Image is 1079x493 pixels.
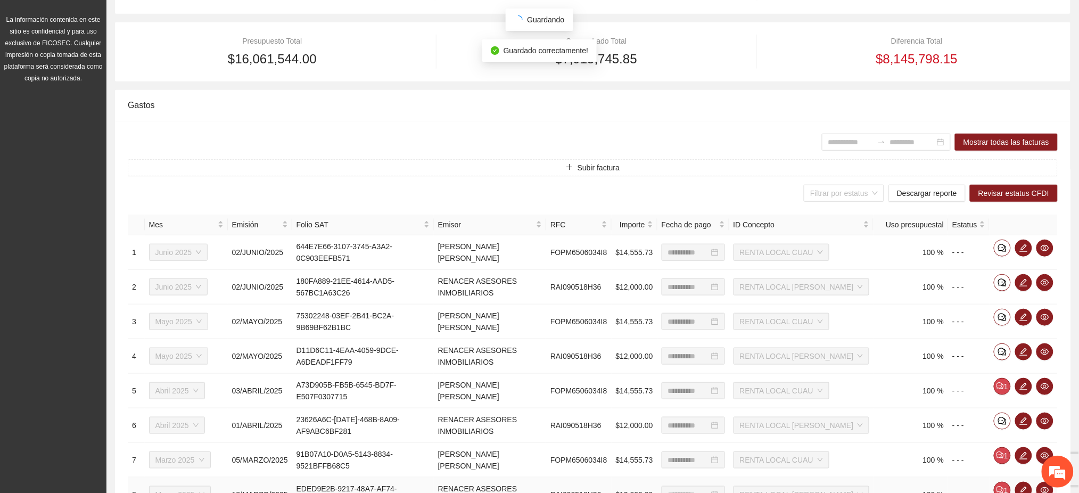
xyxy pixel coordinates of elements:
td: RAI090518H36 [546,339,612,374]
td: 6 [128,408,145,443]
td: 01/ABRIL/2025 [228,408,292,443]
td: RENACER ASESORES INMOBILIARIOS [434,270,546,305]
span: comment [996,382,1004,391]
button: edit [1015,447,1032,464]
span: RENTA LOCAL CUAU [740,383,823,399]
span: RFC [550,219,599,231]
span: Importe [616,219,645,231]
button: edit [1015,378,1032,395]
th: Estatus [948,215,990,235]
button: comment [994,274,1011,291]
td: - - - [948,443,990,478]
span: loading [514,15,524,24]
th: RFC [546,215,612,235]
span: comment [994,278,1010,287]
span: eye [1037,278,1053,287]
span: comment [994,348,1010,356]
button: comment1 [994,447,1011,464]
td: [PERSON_NAME] [PERSON_NAME] [434,235,546,270]
td: RAI090518H36 [546,270,612,305]
span: Mostrar todas las facturas [963,136,1049,148]
div: Chatee con nosotros ahora [55,54,179,68]
td: 02/JUNIO/2025 [228,235,292,270]
span: Estamos en línea. [62,142,147,250]
td: - - - [948,270,990,305]
span: $16,061,544.00 [228,49,317,69]
span: RENTA LOCAL CAMARGO [740,348,863,364]
span: Abril 2025 [155,417,199,433]
button: eye [1036,413,1053,430]
td: - - - [948,374,990,408]
th: Folio SAT [292,215,434,235]
td: 100 % [874,305,948,339]
span: eye [1037,382,1053,391]
span: Marzo 2025 [155,452,204,468]
span: edit [1016,382,1032,391]
span: RENTA LOCAL CUAU [740,244,823,260]
button: comment [994,309,1011,326]
td: [PERSON_NAME] [PERSON_NAME] [434,443,546,478]
div: Gastos [128,90,1058,120]
td: $14,555.73 [612,443,657,478]
td: FOPM6506034I8 [546,235,612,270]
span: Revisar estatus CFDI [978,187,1049,199]
td: 7 [128,443,145,478]
td: $14,555.73 [612,305,657,339]
button: eye [1036,309,1053,326]
span: swap-right [877,138,886,146]
span: Subir factura [578,162,620,174]
th: Emisión [228,215,292,235]
button: Descargar reporte [888,185,966,202]
td: [PERSON_NAME] [PERSON_NAME] [434,305,546,339]
span: edit [1016,278,1032,287]
td: [PERSON_NAME] [PERSON_NAME] [434,374,546,408]
td: D11D6C11-4EAA-4059-9DCE-A6DEADF1FF79 [292,339,434,374]
span: ID Concepto [734,219,862,231]
span: RENTA LOCAL CAMARGO [740,417,863,433]
td: - - - [948,305,990,339]
td: 02/MAYO/2025 [228,339,292,374]
td: $12,000.00 [612,270,657,305]
td: 100 % [874,443,948,478]
button: Revisar estatus CFDI [970,185,1058,202]
button: edit [1015,343,1032,360]
span: Estatus [952,219,977,231]
th: Mes [145,215,228,235]
span: Mayo 2025 [155,348,202,364]
th: Fecha de pago [657,215,729,235]
td: 100 % [874,235,948,270]
span: $8,145,798.15 [876,49,958,69]
td: 100 % [874,408,948,443]
span: Guardando [527,15,564,24]
span: comment [994,417,1010,425]
span: edit [1016,451,1032,460]
span: eye [1037,417,1053,425]
td: RENACER ASESORES INMOBILIARIOS [434,408,546,443]
td: 5 [128,374,145,408]
button: eye [1036,447,1053,464]
button: comment [994,343,1011,360]
span: edit [1016,348,1032,356]
td: $12,000.00 [612,408,657,443]
th: Emisor [434,215,546,235]
span: edit [1016,417,1032,425]
span: edit [1016,313,1032,322]
th: Uso presupuestal [874,215,948,235]
td: - - - [948,235,990,270]
textarea: Escriba su mensaje y pulse “Intro” [5,291,203,328]
span: to [877,138,886,146]
td: 2 [128,270,145,305]
span: Junio 2025 [155,244,202,260]
div: Comprobado Total [455,35,737,47]
td: FOPM6506034I8 [546,305,612,339]
td: RENACER ASESORES INMOBILIARIOS [434,339,546,374]
button: comment [994,240,1011,257]
span: plus [566,163,573,172]
button: Mostrar todas las facturas [955,134,1058,151]
span: RENTA LOCAL CUAU [740,314,823,330]
button: edit [1015,309,1032,326]
span: check-circle [491,46,499,55]
td: 180FA889-21EE-4614-AAD5-567BC1A63C26 [292,270,434,305]
span: Abril 2025 [155,383,199,399]
td: 4 [128,339,145,374]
